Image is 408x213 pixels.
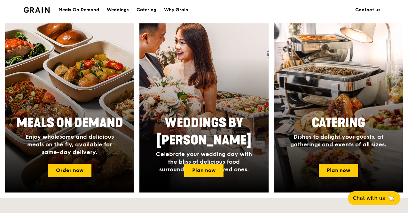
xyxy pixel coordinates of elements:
span: Enjoy wholesome and delicious meals on the fly, available for same-day delivery. [26,133,114,156]
div: Meals On Demand [59,0,99,20]
a: Plan now [319,164,358,177]
div: Weddings [107,0,129,20]
span: Celebrate your wedding day with the bliss of delicious food surrounded by your loved ones. [156,151,252,173]
span: 🦙 [388,194,395,202]
a: Weddings [103,0,133,20]
span: Chat with us [353,194,385,202]
span: Dishes to delight your guests, at gatherings and events of all sizes. [290,133,386,148]
a: CateringDishes to delight your guests, at gatherings and events of all sizes.Plan now [274,23,403,193]
a: Order now [48,164,91,177]
a: Why Grain [160,0,192,20]
span: Weddings by [PERSON_NAME] [157,115,251,148]
a: Catering [133,0,160,20]
div: Why Grain [164,0,188,20]
div: Catering [137,0,156,20]
img: catering-card.e1cfaf3e.jpg [274,23,403,193]
img: meals-on-demand-card.d2b6f6db.png [5,23,134,193]
img: weddings-card.4f3003b8.jpg [139,23,269,193]
img: Grain [24,7,50,13]
a: Plan now [184,164,224,177]
a: Weddings by [PERSON_NAME]Celebrate your wedding day with the bliss of delicious food surrounded b... [139,23,269,193]
a: Meals On DemandEnjoy wholesome and delicious meals on the fly, available for same-day delivery.Or... [5,23,134,193]
a: Contact us [351,0,384,20]
span: Meals On Demand [16,115,123,131]
span: Catering [312,115,365,131]
button: Chat with us🦙 [348,191,400,205]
